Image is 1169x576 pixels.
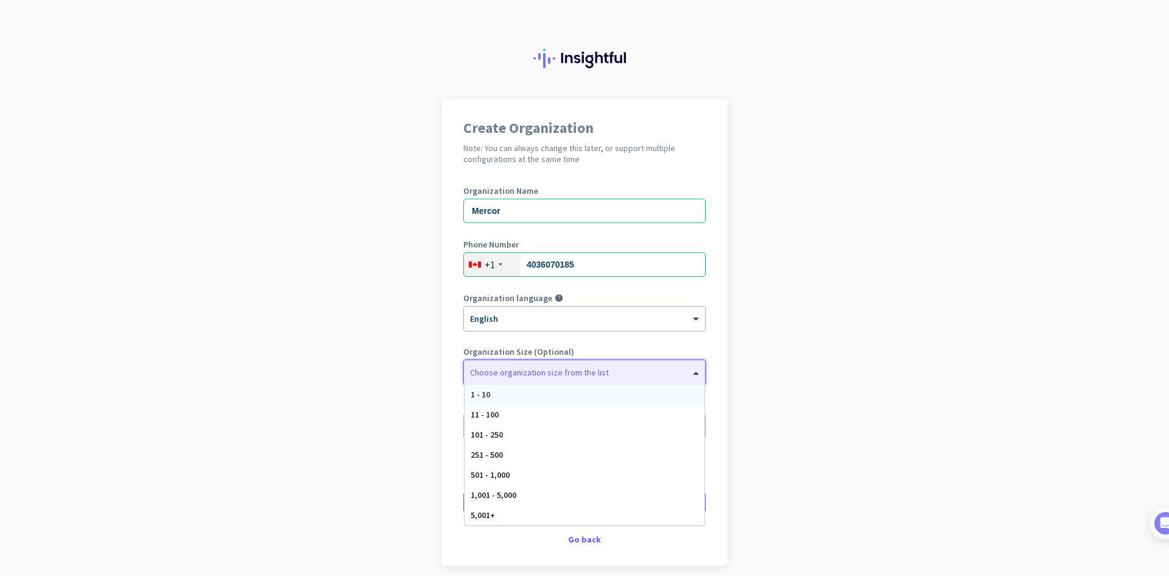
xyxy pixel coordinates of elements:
label: Organization Time Zone [463,401,706,410]
img: Insightful [533,49,636,68]
div: +1 [485,258,495,271]
h1: Create Organization [463,121,706,135]
label: Organization Size (Optional) [463,347,706,356]
span: 101 - 250 [471,429,503,440]
label: Organization Name [463,187,706,195]
input: What is the name of your organization? [463,199,706,223]
label: Organization language [463,294,552,302]
span: 251 - 500 [471,449,503,460]
div: Go back [463,535,706,544]
span: 11 - 100 [471,409,499,420]
h2: Note: You can always change this later, or support multiple configurations at the same time [463,143,706,165]
label: Phone Number [463,240,706,249]
div: Options List [465,385,704,525]
input: 506-234-5678 [463,252,706,277]
span: 1 - 10 [471,389,490,400]
span: 501 - 1,000 [471,469,510,480]
span: 5,001+ [471,510,495,521]
button: Create Organization [463,491,706,513]
i: help [555,294,563,302]
span: 1,001 - 5,000 [471,489,516,500]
